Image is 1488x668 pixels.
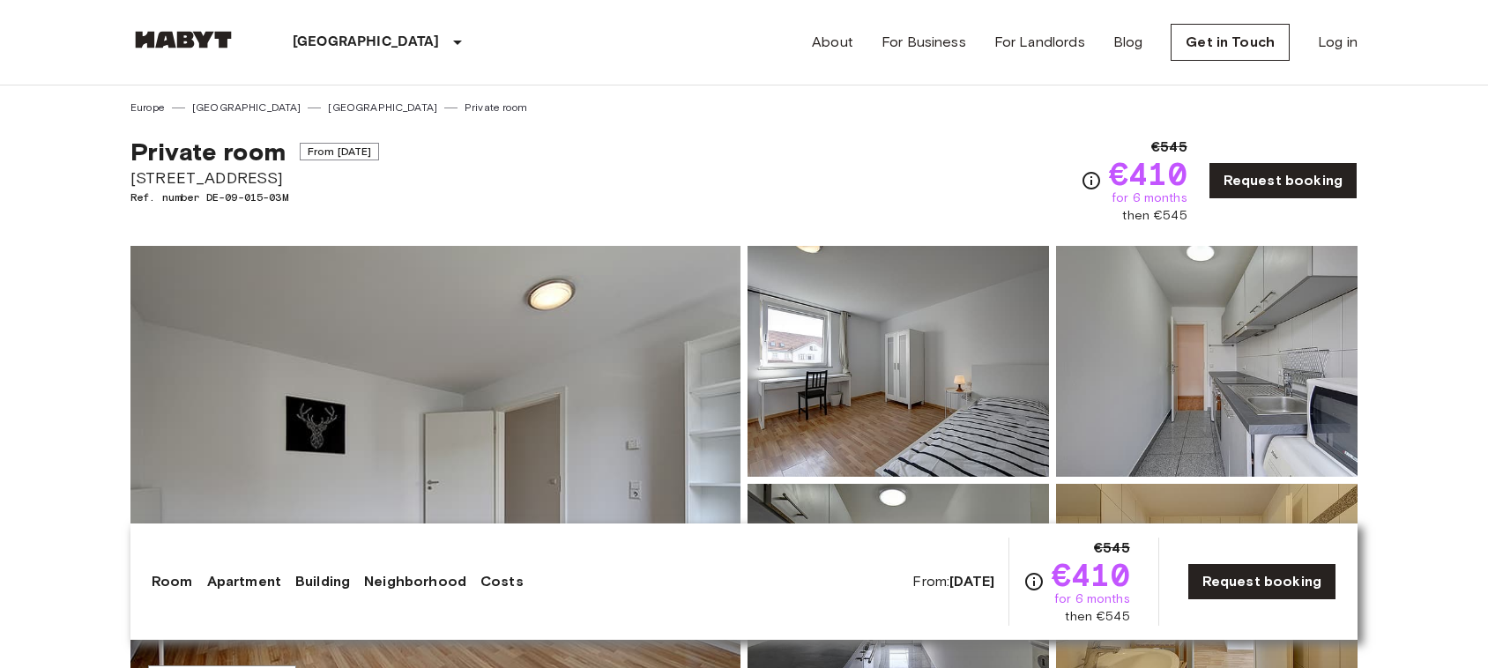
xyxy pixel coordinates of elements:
a: Private room [465,100,527,115]
span: Ref. number DE-09-015-03M [130,189,379,205]
span: From [DATE] [300,143,380,160]
span: €545 [1151,137,1187,158]
span: €410 [1109,158,1187,189]
a: Request booking [1209,162,1358,199]
a: Request booking [1187,563,1336,600]
b: [DATE] [949,573,994,590]
a: About [812,32,853,53]
span: then €545 [1065,608,1129,626]
a: Get in Touch [1171,24,1290,61]
span: for 6 months [1054,590,1130,608]
img: Picture of unit DE-09-015-03M [748,246,1049,477]
a: Neighborhood [364,571,466,592]
a: Log in [1318,32,1358,53]
span: €545 [1094,538,1130,559]
a: Europe [130,100,165,115]
a: [GEOGRAPHIC_DATA] [192,100,301,115]
img: Habyt [130,31,236,48]
span: [STREET_ADDRESS] [130,167,379,189]
a: Building [295,571,350,592]
img: Picture of unit DE-09-015-03M [1056,246,1358,477]
a: Costs [480,571,524,592]
span: From: [912,572,994,591]
span: then €545 [1122,207,1187,225]
a: Apartment [207,571,281,592]
span: for 6 months [1112,189,1187,207]
svg: Check cost overview for full price breakdown. Please note that discounts apply to new joiners onl... [1081,170,1102,191]
span: Private room [130,137,286,167]
a: Room [152,571,193,592]
a: Blog [1113,32,1143,53]
a: For Landlords [994,32,1085,53]
a: For Business [882,32,966,53]
a: [GEOGRAPHIC_DATA] [328,100,437,115]
svg: Check cost overview for full price breakdown. Please note that discounts apply to new joiners onl... [1023,571,1045,592]
p: [GEOGRAPHIC_DATA] [293,32,440,53]
span: €410 [1052,559,1130,590]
